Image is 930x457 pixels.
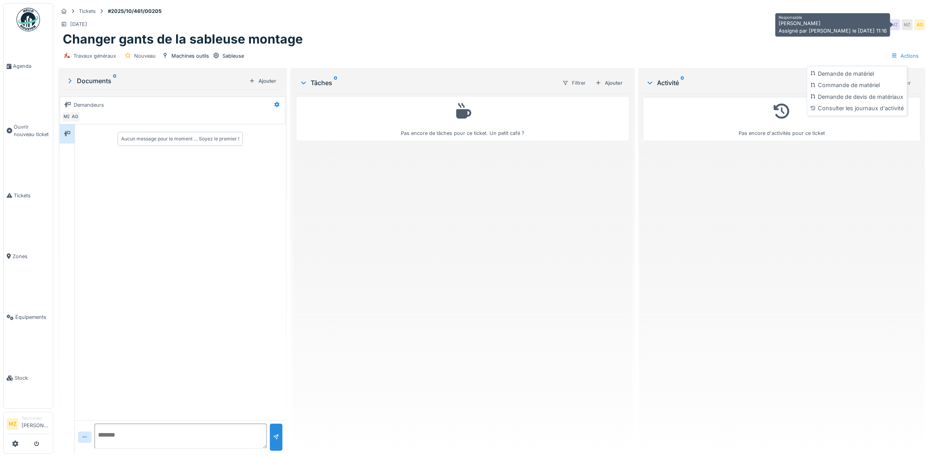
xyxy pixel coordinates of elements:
div: Travaux généraux [73,52,116,60]
div: Pas encore d'activités pour ce ticket [648,100,915,137]
div: Technicien [22,415,50,421]
img: Badge_color-CXgf-gQk.svg [16,8,40,31]
div: Actions [888,50,922,62]
div: Tâches [300,78,556,87]
strong: #2025/10/461/00205 [105,7,165,15]
div: MZ [62,111,73,122]
div: Nouveau [134,52,156,60]
sup: 0 [681,78,684,87]
span: Agenda [13,62,50,70]
div: AG [69,111,80,122]
div: Filtrer [559,77,589,89]
div: Ajouter [592,78,626,88]
div: Documents [66,76,246,86]
div: AG [914,19,925,30]
div: Assigné par [PERSON_NAME] le [DATE] 11:16 [779,27,887,35]
div: Demande de devis de matériaux [809,91,905,103]
span: Ouvrir nouveau ticket [14,123,50,138]
div: MZ [902,19,913,30]
div: Pas encore de tâches pour ce ticket. Un petit café ? [302,100,624,137]
div: Demandeurs [74,101,104,109]
div: MZ [889,19,900,30]
div: Aucun message pour le moment … Soyez le premier ! [121,135,239,142]
span: Équipements [15,313,50,321]
div: Machines outils [171,52,209,60]
div: Sableuse [222,52,244,60]
span: Stock [15,374,50,382]
sup: 0 [113,76,116,86]
div: [DATE] [70,20,87,28]
li: [PERSON_NAME] [22,415,50,432]
div: Activité [646,78,881,87]
span: Zones [13,253,50,260]
div: Commande de matériel [809,79,905,91]
li: MZ [7,418,18,430]
div: Demande de matériel [809,68,905,80]
div: [PERSON_NAME] [779,20,887,27]
h1: Changer gants de la sableuse montage [63,32,303,47]
div: Tickets [79,7,96,15]
sup: 0 [334,78,337,87]
div: Ajouter [246,76,279,86]
h6: Responsable [779,15,887,20]
span: Tickets [14,192,50,199]
div: Consulter les journaux d'activité [809,102,905,114]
